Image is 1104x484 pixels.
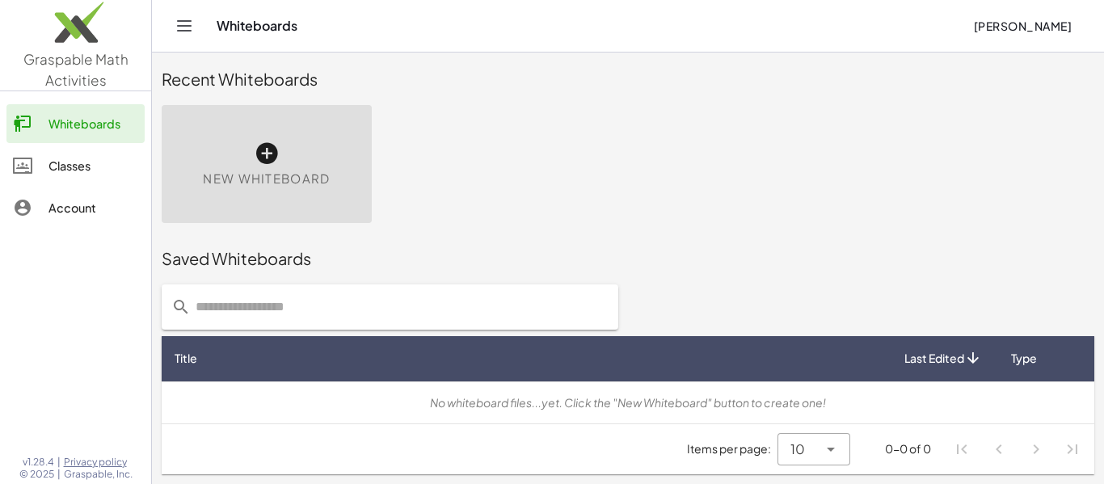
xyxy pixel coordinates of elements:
span: 10 [790,440,805,459]
span: New Whiteboard [203,170,330,188]
span: Items per page: [687,440,777,457]
a: Privacy policy [64,456,133,469]
div: Recent Whiteboards [162,68,1094,90]
span: Last Edited [904,350,964,367]
div: No whiteboard files...yet. Click the "New Whiteboard" button to create one! [175,394,1081,411]
a: Account [6,188,145,227]
span: Graspable, Inc. [64,468,133,481]
i: prepended action [171,297,191,317]
span: [PERSON_NAME] [973,19,1072,33]
button: [PERSON_NAME] [960,11,1085,40]
span: Type [1011,350,1037,367]
span: Title [175,350,197,367]
button: Toggle navigation [171,13,197,39]
div: Saved Whiteboards [162,247,1094,270]
div: 0-0 of 0 [885,440,931,457]
span: Graspable Math Activities [23,50,129,89]
span: | [57,468,61,481]
span: | [57,456,61,469]
a: Classes [6,146,145,185]
div: Classes [48,156,138,175]
span: © 2025 [19,468,54,481]
a: Whiteboards [6,104,145,143]
div: Whiteboards [48,114,138,133]
nav: Pagination Navigation [944,431,1091,468]
span: v1.28.4 [23,456,54,469]
div: Account [48,198,138,217]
